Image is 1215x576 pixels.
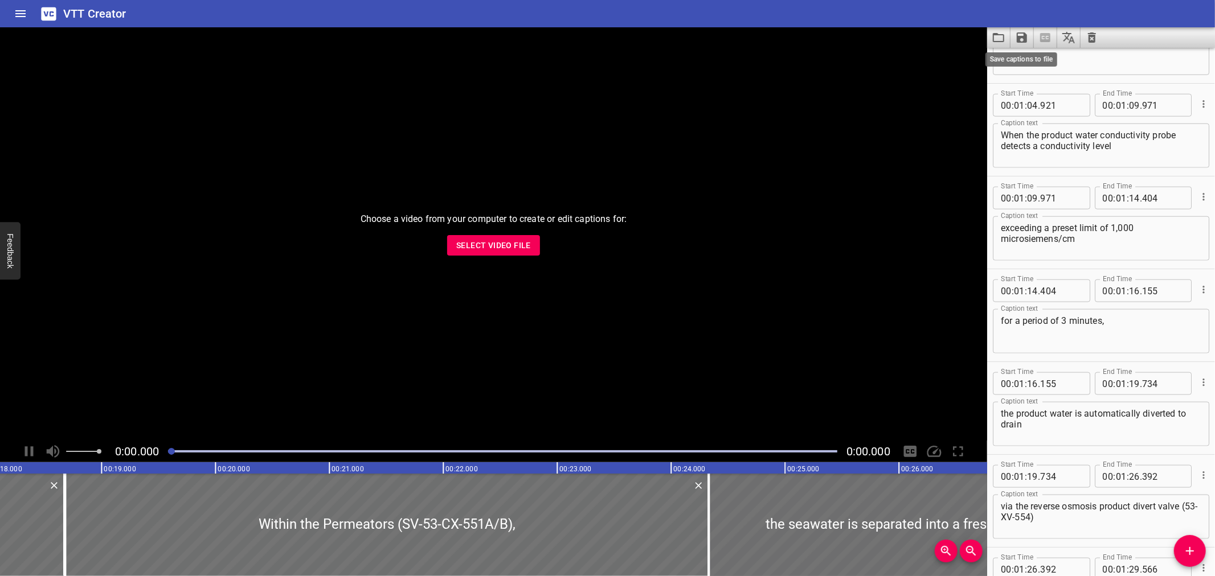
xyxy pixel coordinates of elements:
[104,465,136,473] text: 00:19.000
[1014,279,1025,302] input: 01
[1038,372,1040,395] span: .
[1025,372,1027,395] span: :
[1196,561,1211,575] button: Cue Options
[1103,94,1114,117] input: 00
[1116,279,1127,302] input: 01
[1114,465,1116,488] span: :
[559,465,591,473] text: 00:23.000
[1027,279,1038,302] input: 14
[1140,372,1142,395] span: .
[1025,279,1027,302] span: :
[1040,372,1082,395] input: 155
[1142,279,1184,302] input: 155
[1196,368,1209,397] div: Cue Options
[1038,94,1040,117] span: .
[1142,372,1184,395] input: 734
[1062,31,1075,44] svg: Translate captions
[47,478,60,493] div: Delete Cue
[1025,94,1027,117] span: :
[1014,94,1025,117] input: 01
[1174,535,1206,567] button: Add Cue
[361,212,627,226] p: Choose a video from your computer to create or edit captions for:
[1114,187,1116,209] span: :
[456,238,531,253] span: Select Video File
[1014,372,1025,395] input: 01
[1025,465,1027,488] span: :
[1012,465,1014,488] span: :
[1127,279,1129,302] span: :
[1196,282,1211,297] button: Cue Options
[445,465,477,473] text: 00:22.000
[1116,187,1127,209] input: 01
[1142,187,1184,209] input: 404
[1001,408,1201,441] textarea: the product water is automatically diverted to drain
[923,441,945,462] div: Playback Speed
[1196,468,1211,483] button: Cue Options
[673,465,705,473] text: 00:24.000
[63,5,126,23] h6: VTT Creator
[1114,279,1116,302] span: :
[1040,187,1082,209] input: 971
[846,445,890,458] span: Video Duration
[1012,372,1014,395] span: :
[1001,130,1201,162] textarea: When the product water conductivity probe detects a conductivity level
[1129,187,1140,209] input: 14
[1085,31,1099,44] svg: Clear captions
[168,450,837,452] div: Play progress
[115,445,159,458] span: Current Time
[1001,465,1012,488] input: 00
[787,465,819,473] text: 00:25.000
[1057,27,1081,48] button: Translate captions
[1196,97,1211,112] button: Cue Options
[1025,187,1027,209] span: :
[1081,27,1103,48] button: Clear captions
[1040,94,1082,117] input: 921
[1040,465,1082,488] input: 734
[1103,279,1114,302] input: 00
[218,465,249,473] text: 00:20.000
[1140,94,1142,117] span: .
[1001,223,1201,255] textarea: exceeding a preset limit of 1,000 microsiemens/cm
[987,27,1011,48] button: Load captions from file
[1027,465,1038,488] input: 19
[1038,465,1040,488] span: .
[1142,465,1184,488] input: 392
[1012,187,1014,209] span: :
[1196,89,1209,119] div: Cue Options
[1114,94,1116,117] span: :
[1142,94,1184,117] input: 971
[1103,465,1114,488] input: 00
[1001,94,1012,117] input: 00
[1001,37,1201,69] textarea: for remote conductivity monitoring.
[1140,465,1142,488] span: .
[1001,372,1012,395] input: 00
[1114,372,1116,395] span: :
[1129,465,1140,488] input: 26
[1127,465,1129,488] span: :
[1127,372,1129,395] span: :
[1012,94,1014,117] span: :
[1103,187,1114,209] input: 00
[1127,187,1129,209] span: :
[1014,187,1025,209] input: 01
[691,478,706,493] button: Delete
[935,540,958,562] button: Zoom In
[1103,372,1114,395] input: 00
[1129,372,1140,395] input: 19
[1012,279,1014,302] span: :
[47,478,62,493] button: Delete
[1001,187,1012,209] input: 00
[1011,27,1034,48] button: Save captions to file
[1140,279,1142,302] span: .
[1014,465,1025,488] input: 01
[1038,187,1040,209] span: .
[691,478,704,493] div: Delete Cue
[1001,501,1201,533] textarea: via the reverse osmosis product divert valve (53-XV-554)
[1027,187,1038,209] input: 09
[960,540,983,562] button: Zoom Out
[332,465,363,473] text: 00:21.000
[1116,372,1127,395] input: 01
[1040,279,1082,302] input: 404
[1127,94,1129,117] span: :
[1129,94,1140,117] input: 09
